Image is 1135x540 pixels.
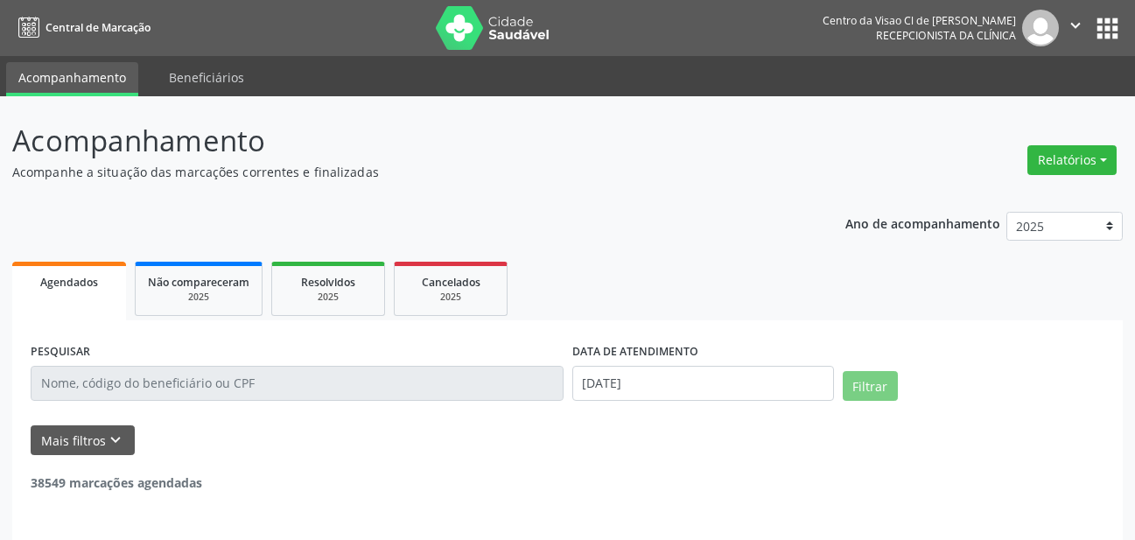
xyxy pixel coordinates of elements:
p: Acompanhe a situação das marcações correntes e finalizadas [12,163,789,181]
div: 2025 [284,291,372,304]
button: Mais filtroskeyboard_arrow_down [31,425,135,456]
label: PESQUISAR [31,339,90,366]
img: img [1022,10,1059,46]
span: Resolvidos [301,275,355,290]
div: 2025 [407,291,494,304]
i:  [1066,16,1085,35]
p: Acompanhamento [12,119,789,163]
a: Central de Marcação [12,13,151,42]
i: keyboard_arrow_down [106,431,125,450]
button: Filtrar [843,371,898,401]
div: Centro da Visao Cl de [PERSON_NAME] [823,13,1016,28]
span: Agendados [40,275,98,290]
a: Beneficiários [157,62,256,93]
input: Selecione um intervalo [572,366,834,401]
span: Recepcionista da clínica [876,28,1016,43]
input: Nome, código do beneficiário ou CPF [31,366,564,401]
span: Cancelados [422,275,480,290]
button: Relatórios [1027,145,1117,175]
p: Ano de acompanhamento [845,212,1000,234]
div: 2025 [148,291,249,304]
span: Não compareceram [148,275,249,290]
strong: 38549 marcações agendadas [31,474,202,491]
span: Central de Marcação [46,20,151,35]
button: apps [1092,13,1123,44]
label: DATA DE ATENDIMENTO [572,339,698,366]
a: Acompanhamento [6,62,138,96]
button:  [1059,10,1092,46]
